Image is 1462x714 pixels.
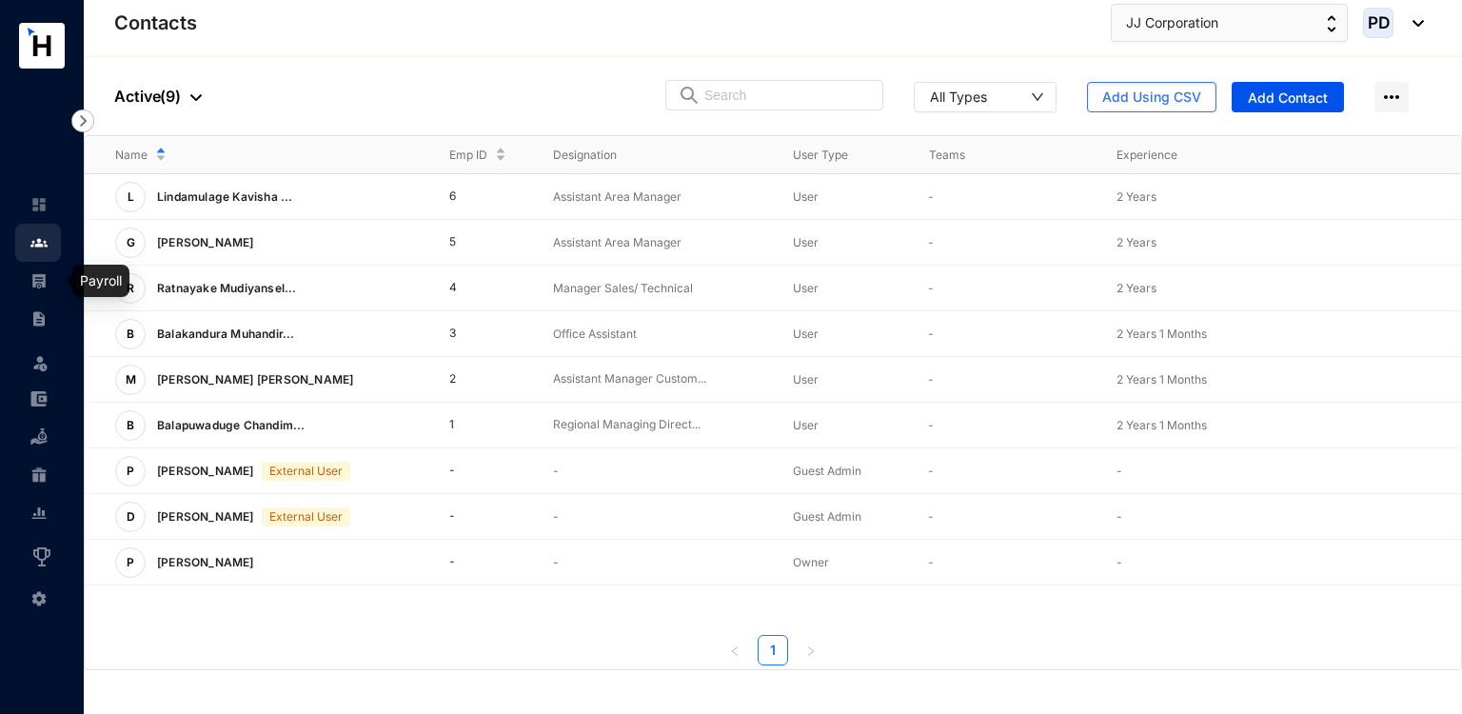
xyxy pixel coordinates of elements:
div: All Types [930,87,987,106]
span: Owner [793,555,829,569]
img: contract-unselected.99e2b2107c0a7dd48938.svg [30,310,48,327]
button: JJ Corporation [1111,4,1348,42]
button: right [796,635,826,665]
p: - [928,188,1085,207]
span: - [1116,464,1122,478]
li: Next Page [796,635,826,665]
img: nav-icon-right.af6afadce00d159da59955279c43614e.svg [71,109,94,132]
li: Loan [15,418,61,456]
span: Balakandura Muhandir... [157,327,295,341]
p: [PERSON_NAME] [146,456,262,486]
span: L [128,191,134,203]
td: - [419,540,524,585]
p: [PERSON_NAME] [146,228,262,258]
p: - [553,553,762,572]
span: User [793,235,819,249]
img: dropdown-black.8e83cc76930a90b1a4fdb6d089b7bf3a.svg [1403,20,1424,27]
span: Guest Admin [793,464,861,478]
td: - [419,448,524,494]
p: External User [269,507,343,526]
li: Previous Page [720,635,750,665]
button: All Types [914,82,1057,112]
td: 2 [419,357,524,403]
a: 1 [759,636,787,664]
span: Guest Admin [793,509,861,524]
span: User [793,372,819,387]
th: Teams [899,136,1086,174]
p: Contacts [114,10,197,36]
span: down [1031,90,1044,104]
td: 5 [419,220,524,266]
p: - [928,553,1085,572]
img: gratuity-unselected.a8c340787eea3cf492d7.svg [30,466,48,484]
span: - [1116,509,1122,524]
p: Regional Managing Direct... [553,416,762,434]
td: 6 [419,174,524,220]
img: dropdown-black.8e83cc76930a90b1a4fdb6d089b7bf3a.svg [190,94,202,101]
p: Manager Sales/ Technical [553,279,762,298]
img: leave-unselected.2934df6273408c3f84d9.svg [30,353,49,372]
img: award_outlined.f30b2bda3bf6ea1bf3dd.svg [30,545,53,568]
p: [PERSON_NAME] [146,547,262,578]
p: - [928,325,1085,344]
span: Name [115,146,148,165]
p: Office Assistant [553,325,762,344]
span: Ratnayake Mudiyansel... [157,281,297,295]
p: [PERSON_NAME] [PERSON_NAME] [146,365,361,395]
img: expense-unselected.2edcf0507c847f3e9e96.svg [30,390,48,407]
p: - [553,507,762,526]
img: payroll-unselected.b590312f920e76f0c668.svg [30,272,48,289]
img: search.8ce656024d3affaeffe32e5b30621cb7.svg [678,86,701,105]
span: User [793,327,819,341]
p: - [553,462,762,481]
span: B [127,328,134,340]
p: Assistant Area Manager [553,188,762,207]
span: B [127,420,134,431]
span: D [127,511,135,523]
span: 2 Years [1116,281,1156,295]
img: report-unselected.e6a6b4230fc7da01f883.svg [30,505,48,522]
th: User Type [762,136,898,174]
p: Assistant Manager Custom... [553,370,762,388]
span: G [127,237,135,248]
span: User [793,418,819,432]
span: Add Contact [1248,89,1328,108]
span: M [126,374,136,386]
span: Balapuwaduge Chandim... [157,418,306,432]
button: Add Contact [1232,82,1344,112]
li: 1 [758,635,788,665]
p: - [928,279,1085,298]
th: Designation [523,136,762,174]
li: Contracts [15,300,61,338]
span: Lindamulage Kavisha ... [157,189,293,204]
p: - [928,233,1085,252]
p: Active ( 9 ) [114,85,202,108]
td: 4 [419,266,524,311]
span: User [793,281,819,295]
span: Emp ID [449,146,487,165]
button: Add Using CSV [1087,82,1216,112]
span: 2 Years 1 Months [1116,372,1207,387]
th: Experience [1086,136,1274,174]
li: Contacts [15,224,61,262]
input: Search [704,81,871,109]
img: more-horizontal.eedb2faff8778e1aceccc67cc90ae3cb.svg [1374,82,1409,112]
li: Home [15,186,61,224]
img: up-down-arrow.74152d26bf9780fbf563ca9c90304185.svg [1327,15,1336,32]
p: [PERSON_NAME] [146,502,262,532]
img: home-unselected.a29eae3204392db15eaf.svg [30,196,48,213]
button: left [720,635,750,665]
li: Payroll [15,262,61,300]
span: P [127,466,134,477]
p: Assistant Area Manager [553,233,762,252]
span: left [729,645,741,657]
span: P [127,557,134,568]
td: 3 [419,311,524,357]
p: - [928,416,1085,435]
span: User [793,189,819,204]
span: 2 Years 1 Months [1116,327,1207,341]
span: R [127,283,134,294]
li: Gratuity [15,456,61,494]
span: PD [1367,14,1390,30]
td: - [419,494,524,540]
